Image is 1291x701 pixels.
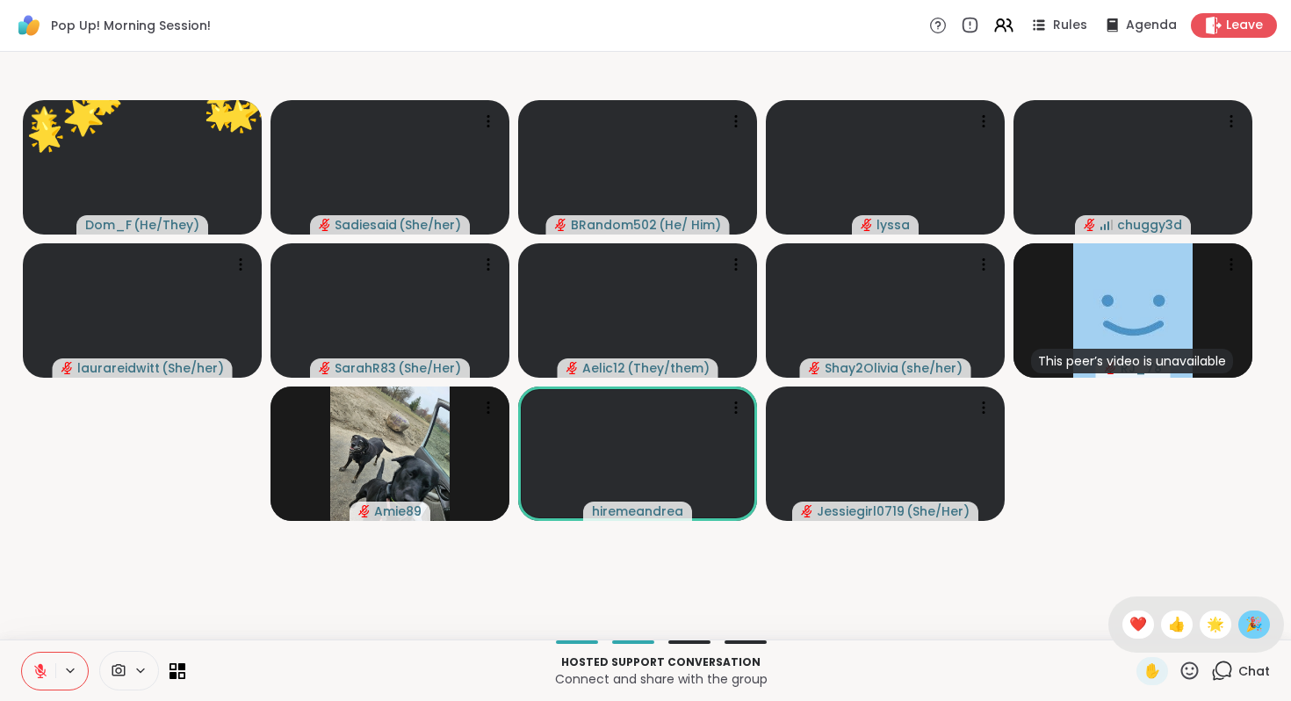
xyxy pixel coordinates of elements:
[335,216,397,234] span: Sadiesaid
[1084,219,1096,231] span: audio-muted
[1073,243,1193,378] img: RJ_78
[906,502,970,520] span: ( She/Her )
[358,505,371,517] span: audio-muted
[330,387,450,521] img: Amie89
[31,24,138,131] button: 🌟
[1129,614,1147,635] span: ❤️
[1117,216,1182,234] span: chuggy3d
[861,219,873,231] span: audio-muted
[133,216,199,234] span: ( He/They )
[196,670,1126,688] p: Connect and share with the group
[85,216,132,234] span: Dom_F
[319,362,331,374] span: audio-muted
[1168,614,1186,635] span: 👍
[1053,17,1087,34] span: Rules
[1245,614,1263,635] span: 🎉
[374,502,422,520] span: Amie89
[1031,349,1233,373] div: This peer’s video is unavailable
[1143,661,1161,682] span: ✋
[335,359,396,377] span: SarahR83
[571,216,657,234] span: BRandom502
[61,362,74,374] span: audio-muted
[30,102,58,136] div: 🌟
[1226,17,1263,34] span: Leave
[555,219,567,231] span: audio-muted
[97,33,187,122] button: 🌟
[14,11,44,40] img: ShareWell Logomark
[196,654,1126,670] p: Hosted support conversation
[9,98,83,172] button: 🌟
[77,359,160,377] span: laurareidwitt
[399,216,461,234] span: ( She/her )
[162,359,224,377] span: ( She/her )
[876,216,910,234] span: lyssa
[801,505,813,517] span: audio-muted
[582,359,625,377] span: Aelic12
[398,359,461,377] span: ( She/Her )
[51,17,211,34] span: Pop Up! Morning Session!
[592,502,683,520] span: hiremeandrea
[1207,614,1224,635] span: 🌟
[319,219,331,231] span: audio-muted
[809,362,821,374] span: audio-muted
[825,359,898,377] span: Shay2Olivia
[659,216,721,234] span: ( He/ Him )
[566,362,579,374] span: audio-muted
[1126,17,1177,34] span: Agenda
[627,359,710,377] span: ( They/them )
[817,502,905,520] span: Jessiegirl0719
[900,359,963,377] span: ( she/her )
[1238,662,1270,680] span: Chat
[206,83,272,149] button: 🌟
